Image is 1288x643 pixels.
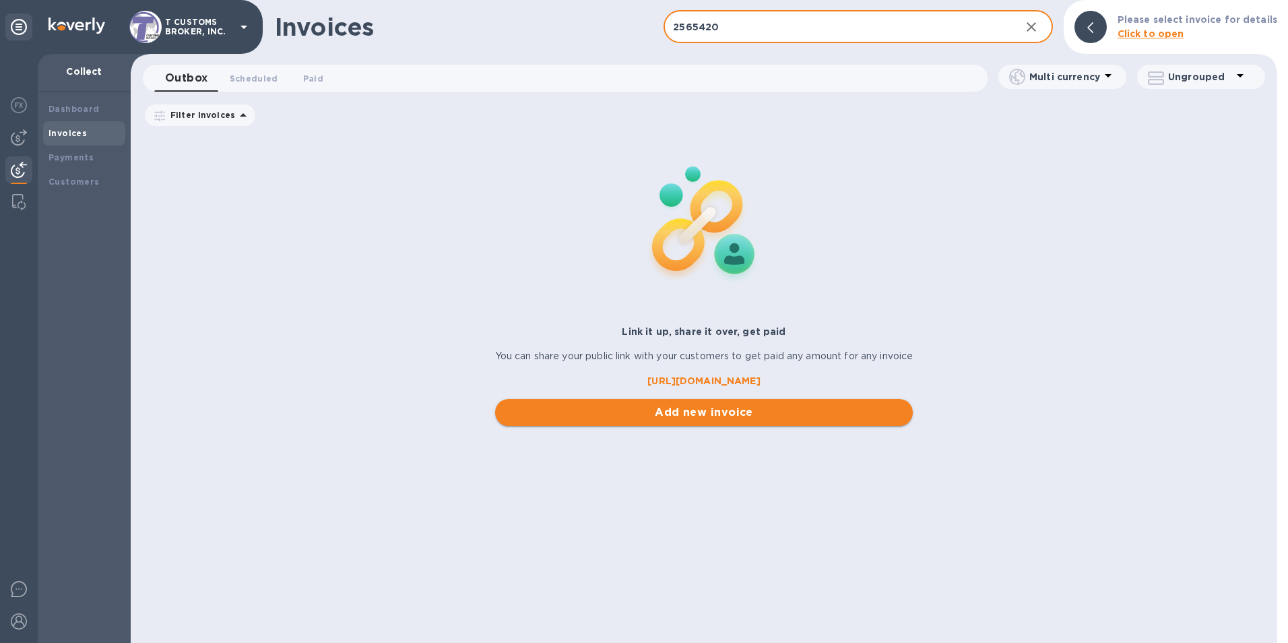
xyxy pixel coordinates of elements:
b: Click to open [1118,28,1184,39]
b: Please select invoice for details [1118,14,1277,25]
a: [URL][DOMAIN_NAME] [495,374,913,388]
img: Foreign exchange [11,97,27,113]
b: Customers [49,177,100,187]
span: Scheduled [230,71,278,86]
b: Payments [49,152,94,162]
p: You can share your public link with your customers to get paid any amount for any invoice [495,349,913,363]
p: Ungrouped [1168,70,1232,84]
p: Filter Invoices [165,109,235,121]
span: Outbox [165,69,208,88]
div: Unpin categories [5,13,32,40]
b: [URL][DOMAIN_NAME] [647,375,760,386]
p: T CUSTOMS BROKER, INC. [165,18,232,36]
b: Dashboard [49,104,100,114]
h1: Invoices [275,13,374,41]
p: Collect [49,65,120,78]
button: Add new invoice [495,399,913,426]
p: Multi currency [1029,70,1100,84]
span: Paid [303,71,323,86]
img: Logo [49,18,105,34]
b: Invoices [49,128,87,138]
p: Link it up, share it over, get paid [495,325,913,338]
span: Add new invoice [506,404,903,421]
